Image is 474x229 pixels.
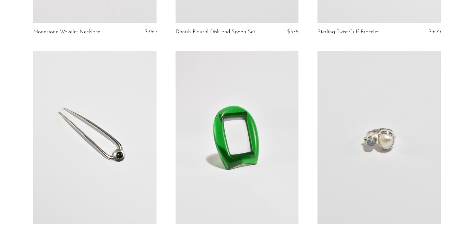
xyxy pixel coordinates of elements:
a: Danish Figural Dish and Spoon Set [176,29,255,35]
span: $350 [144,29,157,35]
a: Sterling Twist Cuff Bracelet [317,29,379,35]
span: $300 [428,29,441,35]
span: $375 [287,29,298,35]
a: Moonstone Wavelet Necklace [33,29,100,35]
